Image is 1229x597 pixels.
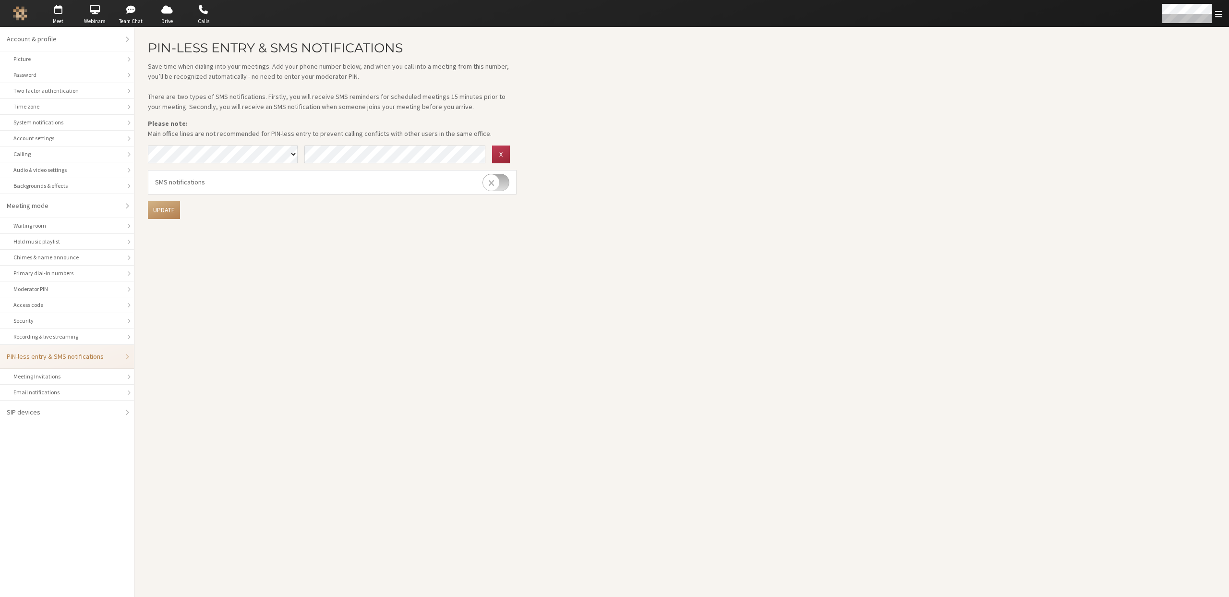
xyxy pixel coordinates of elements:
[13,71,120,79] div: Password
[13,118,120,127] div: System notifications
[150,17,184,25] span: Drive
[7,407,120,417] div: SIP devices
[13,332,120,341] div: Recording & live streaming
[13,253,120,262] div: Chimes & name announce
[492,146,510,163] button: x
[148,119,517,139] p: Main office lines are not recommended for PIN-less entry to prevent calling conflicts with other ...
[13,372,120,381] div: Meeting Invitations
[7,352,120,362] div: PIN-less entry & SMS notifications
[13,237,120,246] div: Hold music playlist
[13,102,120,111] div: Time zone
[13,86,120,95] div: Two-factor authentication
[187,17,220,25] span: Calls
[13,55,120,63] div: Picture
[148,41,517,55] h2: PIN-less entry & SMS notifications
[7,34,120,44] div: Account & profile
[13,150,120,158] div: Calling
[78,17,111,25] span: Webinars
[13,182,120,190] div: Backgrounds & effects
[13,285,120,293] div: Moderator PIN
[148,61,517,112] p: Save time when dialing into your meetings. Add your phone number below, and when you call into a ...
[13,221,120,230] div: Waiting room
[13,317,120,325] div: Security
[13,269,120,278] div: Primary dial-in numbers
[13,134,120,143] div: Account settings
[13,388,120,397] div: Email notifications
[1205,572,1222,590] iframe: Chat
[13,6,27,21] img: Iotum
[41,17,75,25] span: Meet
[114,17,148,25] span: Team Chat
[13,301,120,309] div: Access code
[148,119,188,128] b: Please note:
[155,178,205,186] span: SMS notifications
[7,201,120,211] div: Meeting mode
[13,166,120,174] div: Audio & video settings
[148,201,180,219] button: Update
